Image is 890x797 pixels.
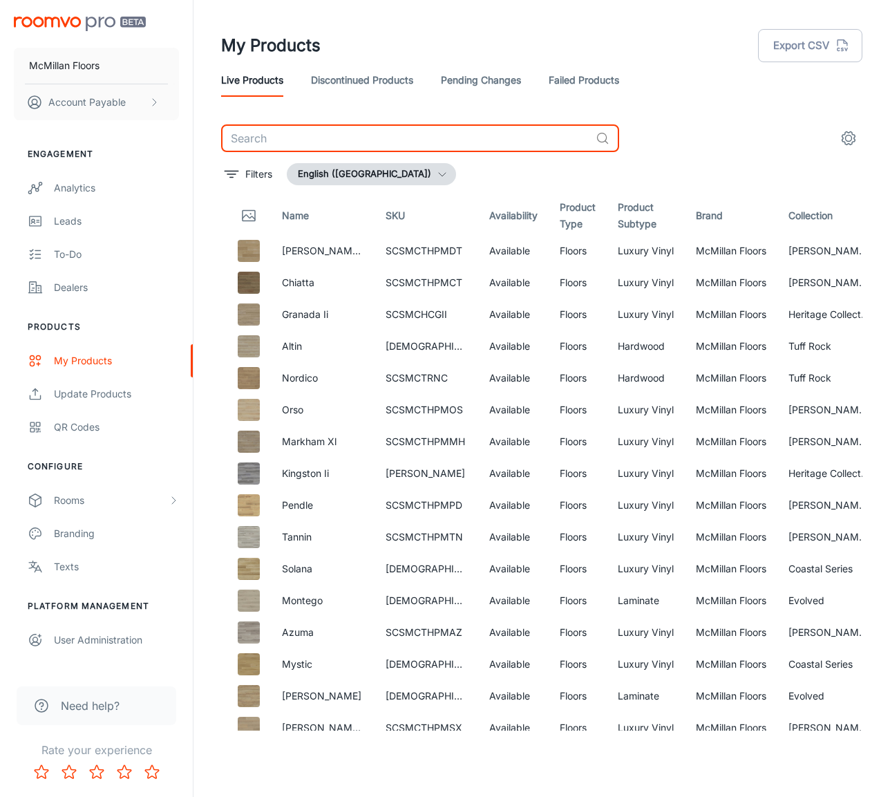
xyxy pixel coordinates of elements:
td: McMillan Floors [685,585,777,617]
td: Luxury Vinyl [607,426,685,458]
h1: My Products [221,33,321,58]
div: Leads [54,214,179,229]
td: SCSMCTRNC [375,362,478,394]
td: Available [478,553,549,585]
td: McMillan Floors [685,330,777,362]
td: Luxury Vinyl [607,458,685,489]
td: Floors [549,489,607,521]
td: Floors [549,394,607,426]
td: Luxury Vinyl [607,521,685,553]
td: McMillan Floors [685,426,777,458]
td: McMillan Floors [685,394,777,426]
td: [DEMOGRAPHIC_DATA] [375,648,478,680]
div: Branding [54,526,179,541]
th: Product Subtype [607,196,685,235]
div: Rooms [54,493,168,508]
a: Failed Products [549,64,619,97]
button: English ([GEOGRAPHIC_DATA]) [287,163,456,185]
td: Luxury Vinyl [607,394,685,426]
td: SCSMCTHPMCT [375,267,478,299]
p: Chiatta [282,275,363,290]
div: Update Products [54,386,179,402]
td: Available [478,362,549,394]
td: McMillan Floors [685,712,777,744]
p: Account Payable [48,95,126,110]
td: Available [478,489,549,521]
svg: Thumbnail [240,207,257,224]
td: SCSMCTHPMSX [375,712,478,744]
td: Available [478,617,549,648]
a: Discontinued Products [311,64,413,97]
p: Orso [282,402,363,418]
td: Hardwood [607,362,685,394]
a: Live Products [221,64,283,97]
td: Floors [549,426,607,458]
td: SCSMCTHPMMH [375,426,478,458]
p: [PERSON_NAME] Xl [282,243,363,259]
td: McMillan Floors [685,299,777,330]
td: SCSMCTHPMDT [375,235,478,267]
button: Rate 1 star [28,758,55,786]
td: McMillan Floors [685,458,777,489]
th: Name [271,196,375,235]
button: settings [835,124,862,152]
p: Markham Xl [282,434,363,449]
button: filter [221,163,276,185]
td: McMillan Floors [685,553,777,585]
td: Floors [549,553,607,585]
td: Floors [549,299,607,330]
td: Available [478,394,549,426]
button: McMillan Floors [14,48,179,84]
td: Laminate [607,680,685,712]
td: Luxury Vinyl [607,617,685,648]
td: Luxury Vinyl [607,267,685,299]
p: [PERSON_NAME] [282,688,363,704]
td: McMillan Floors [685,680,777,712]
td: Luxury Vinyl [607,648,685,680]
th: Product Type [549,196,607,235]
button: Rate 2 star [55,758,83,786]
button: Rate 3 star [83,758,111,786]
p: Azuma [282,625,363,640]
button: Export CSV [758,29,862,62]
button: Rate 5 star [138,758,166,786]
div: To-do [54,247,179,262]
p: Altin [282,339,363,354]
td: Available [478,299,549,330]
div: Texts [54,559,179,574]
p: Granada Ii [282,307,363,322]
td: [DEMOGRAPHIC_DATA] [375,680,478,712]
td: Floors [549,235,607,267]
td: Hardwood [607,330,685,362]
td: Floors [549,712,607,744]
td: McMillan Floors [685,521,777,553]
td: SCSMCTHPMPD [375,489,478,521]
td: McMillan Floors [685,267,777,299]
td: Available [478,458,549,489]
p: Solana [282,561,363,576]
div: QR Codes [54,420,179,435]
button: Rate 4 star [111,758,138,786]
td: Luxury Vinyl [607,712,685,744]
td: McMillan Floors [685,617,777,648]
span: Need help? [61,697,120,714]
td: [DEMOGRAPHIC_DATA] [375,330,478,362]
td: Floors [549,362,607,394]
p: Mystic [282,657,363,672]
td: Luxury Vinyl [607,553,685,585]
div: Dealers [54,280,179,295]
td: SCSMCTHPMOS [375,394,478,426]
img: Roomvo PRO Beta [14,17,146,31]
p: Nordico [282,371,363,386]
td: Floors [549,330,607,362]
td: SCSMCTHPMAZ [375,617,478,648]
td: Floors [549,648,607,680]
td: SCSMCHCGII [375,299,478,330]
th: Collection [777,196,881,235]
td: Available [478,585,549,617]
div: Analytics [54,180,179,196]
th: Brand [685,196,777,235]
td: Luxury Vinyl [607,489,685,521]
td: Floors [549,267,607,299]
td: [DEMOGRAPHIC_DATA] [375,585,478,617]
